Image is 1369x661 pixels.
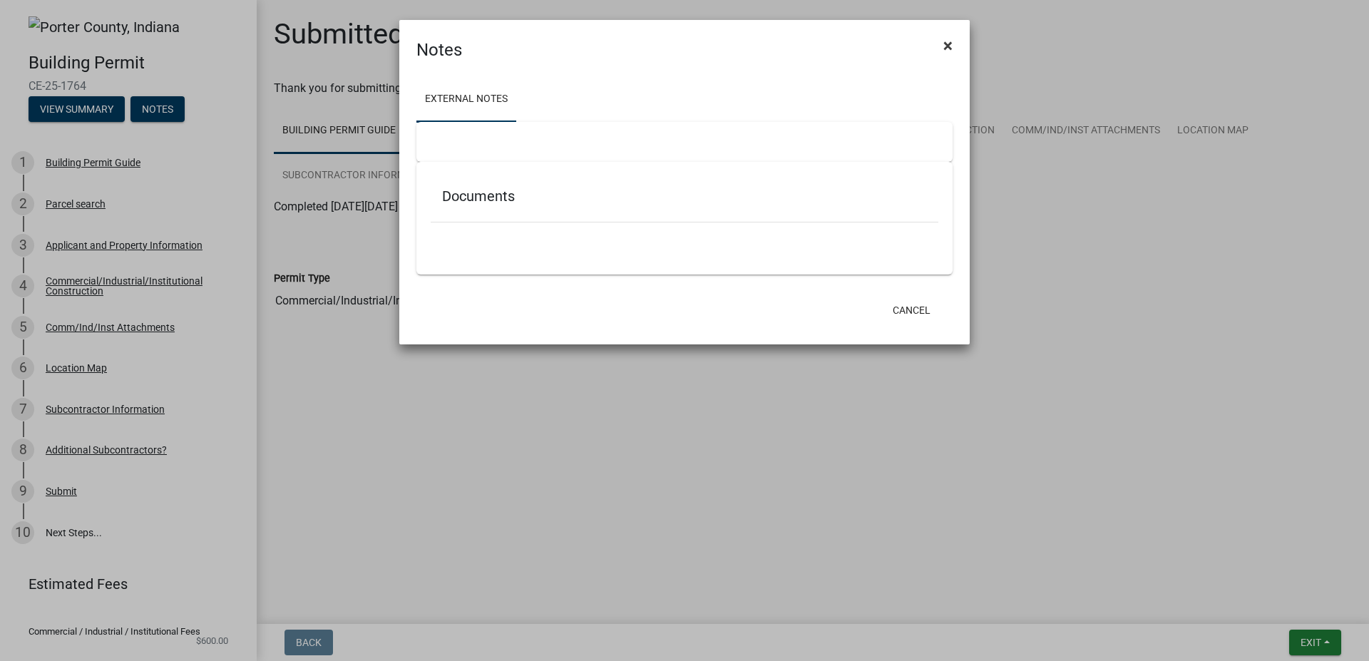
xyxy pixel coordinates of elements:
[442,188,927,205] h5: Documents
[416,77,516,123] a: External Notes
[881,297,942,323] button: Cancel
[943,36,953,56] span: ×
[932,26,964,66] button: Close
[416,37,462,63] h4: Notes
